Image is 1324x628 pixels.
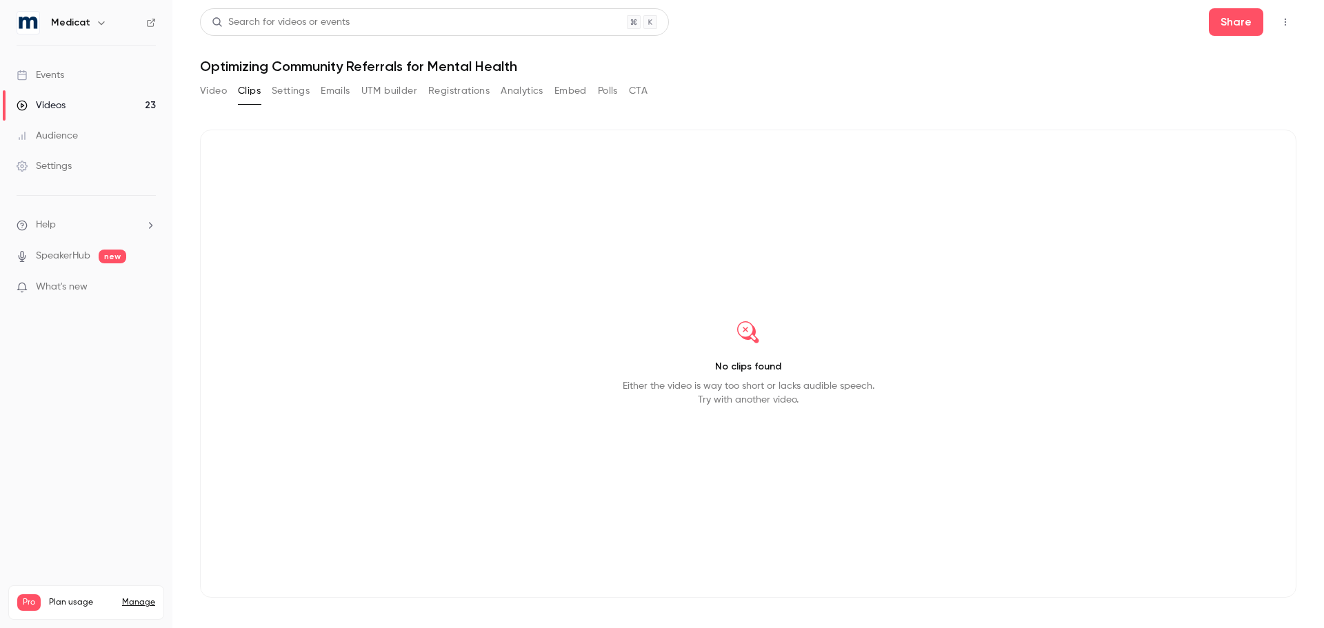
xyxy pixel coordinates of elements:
[361,80,417,102] button: UTM builder
[17,594,41,611] span: Pro
[598,80,618,102] button: Polls
[51,16,90,30] h6: Medicat
[36,249,90,263] a: SpeakerHub
[200,58,1296,74] h1: Optimizing Community Referrals for Mental Health
[321,80,350,102] button: Emails
[36,218,56,232] span: Help
[99,250,126,263] span: new
[17,159,72,173] div: Settings
[36,280,88,294] span: What's new
[139,281,156,294] iframe: Noticeable Trigger
[1274,11,1296,33] button: Top Bar Actions
[428,80,490,102] button: Registrations
[17,12,39,34] img: Medicat
[17,218,156,232] li: help-dropdown-opener
[17,99,66,112] div: Videos
[200,80,227,102] button: Video
[715,360,781,374] p: No clips found
[122,597,155,608] a: Manage
[49,597,114,608] span: Plan usage
[629,80,648,102] button: CTA
[238,80,261,102] button: Clips
[554,80,587,102] button: Embed
[17,129,78,143] div: Audience
[212,15,350,30] div: Search for videos or events
[501,80,543,102] button: Analytics
[272,80,310,102] button: Settings
[1209,8,1263,36] button: Share
[17,68,64,82] div: Events
[623,379,874,407] p: Either the video is way too short or lacks audible speech. Try with another video.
